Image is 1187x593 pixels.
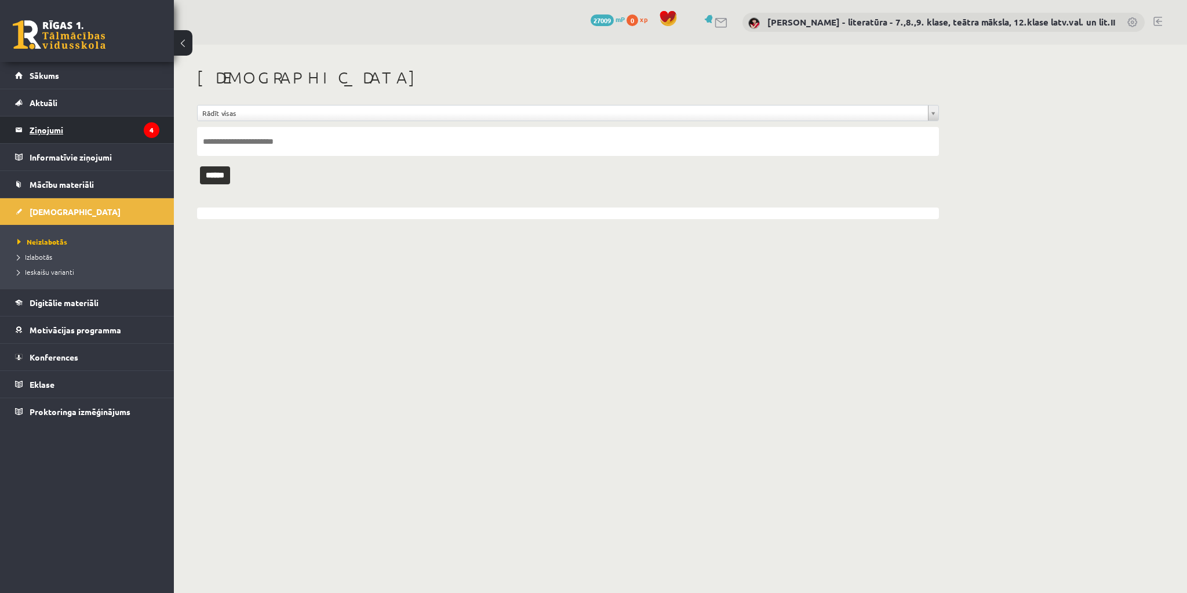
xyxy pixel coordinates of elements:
[30,297,99,308] span: Digitālie materiāli
[15,171,159,198] a: Mācību materiāli
[13,20,105,49] a: Rīgas 1. Tālmācības vidusskola
[30,206,121,217] span: [DEMOGRAPHIC_DATA]
[144,122,159,138] i: 4
[15,117,159,143] a: Ziņojumi4
[30,179,94,190] span: Mācību materiāli
[17,237,67,246] span: Neizlabotās
[17,237,162,247] a: Neizlabotās
[767,16,1115,28] a: [PERSON_NAME] - literatūra - 7.,8.,9. klase, teātra māksla, 12.klase latv.val. un lit.II
[15,289,159,316] a: Digitālie materiāli
[15,316,159,343] a: Motivācijas programma
[30,117,159,143] legend: Ziņojumi
[627,14,653,24] a: 0 xp
[198,105,938,121] a: Rādīt visas
[591,14,625,24] a: 27009 mP
[616,14,625,24] span: mP
[627,14,638,26] span: 0
[30,144,159,170] legend: Informatīvie ziņojumi
[17,267,74,277] span: Ieskaišu varianti
[15,198,159,225] a: [DEMOGRAPHIC_DATA]
[15,89,159,116] a: Aktuāli
[17,252,52,261] span: Izlabotās
[591,14,614,26] span: 27009
[17,267,162,277] a: Ieskaišu varianti
[15,144,159,170] a: Informatīvie ziņojumi
[30,325,121,335] span: Motivācijas programma
[748,17,760,29] img: Sandra Saulīte - literatūra - 7.,8.,9. klase, teātra māksla, 12.klase latv.val. un lit.II
[30,70,59,81] span: Sākums
[15,371,159,398] a: Eklase
[17,252,162,262] a: Izlabotās
[30,379,54,390] span: Eklase
[640,14,647,24] span: xp
[30,97,57,108] span: Aktuāli
[15,344,159,370] a: Konferences
[30,352,78,362] span: Konferences
[15,62,159,89] a: Sākums
[30,406,130,417] span: Proktoringa izmēģinājums
[15,398,159,425] a: Proktoringa izmēģinājums
[202,105,923,121] span: Rādīt visas
[197,68,939,88] h1: [DEMOGRAPHIC_DATA]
